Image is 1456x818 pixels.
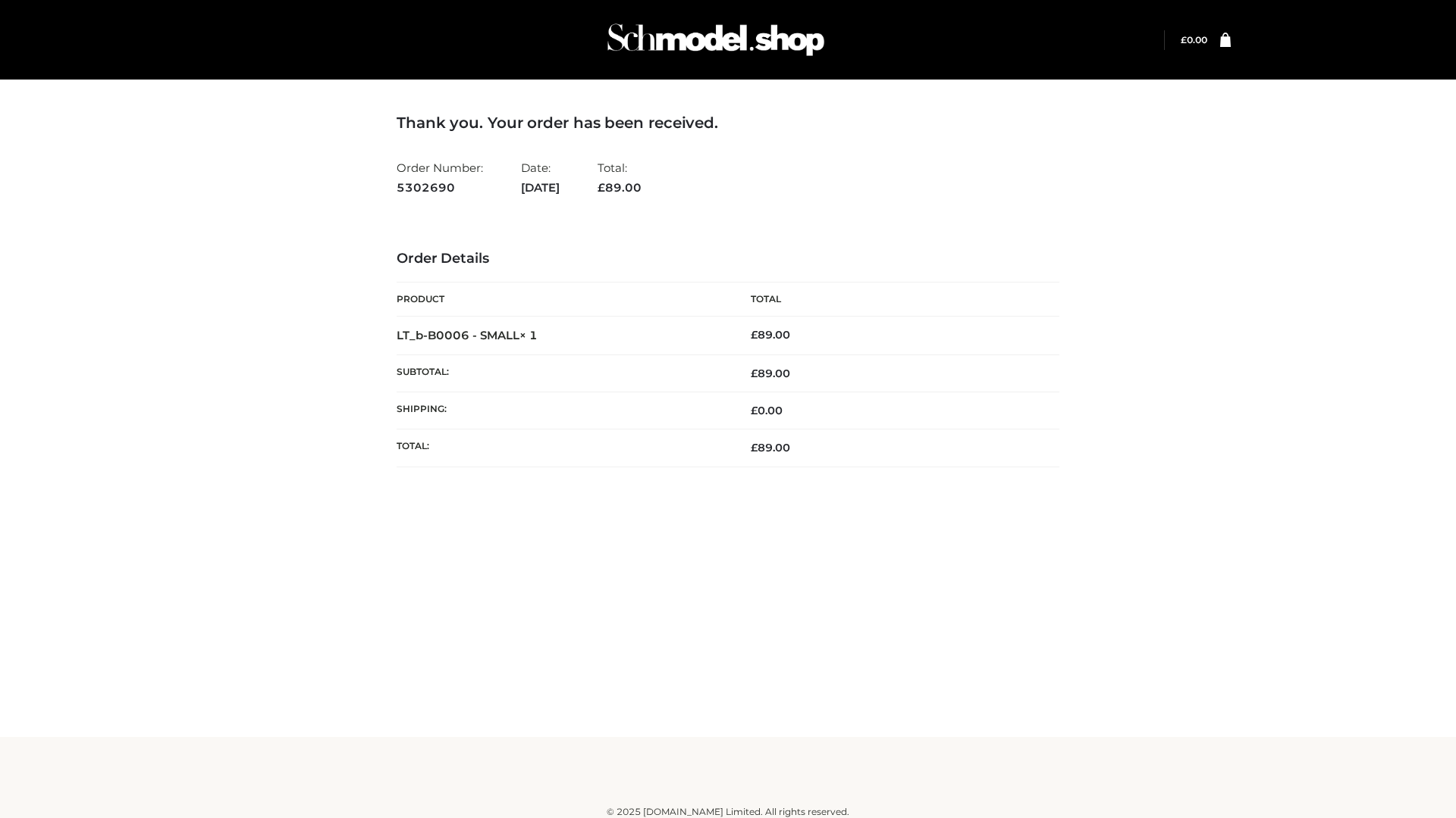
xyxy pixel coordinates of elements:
th: Subtotal: [397,354,728,392]
bdi: 0.00 [1181,34,1207,45]
strong: × 1 [519,328,538,342]
h3: Thank you. Your order has been received. [397,114,1059,132]
th: Total [728,283,1059,317]
li: Order Number: [397,155,483,201]
li: Date: [521,155,560,201]
bdi: 89.00 [751,328,790,342]
th: Shipping: [397,392,728,429]
bdi: 0.00 [751,404,783,417]
span: 89.00 [598,180,642,195]
li: Total: [598,155,642,201]
span: 89.00 [751,441,790,454]
span: 89.00 [751,367,790,380]
span: £ [751,367,758,380]
span: £ [598,180,605,195]
th: Product [397,283,728,317]
span: £ [751,404,758,417]
span: £ [1181,34,1187,45]
strong: 5302690 [397,178,483,198]
a: £0.00 [1181,34,1207,45]
img: Schmodel Admin 964 [602,10,830,70]
h3: Order Details [397,251,1059,267]
strong: LT_b-B0006 - SMALL [397,328,538,342]
strong: [DATE] [521,178,560,198]
th: Total: [397,429,728,467]
span: £ [751,328,758,342]
span: £ [751,441,758,454]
